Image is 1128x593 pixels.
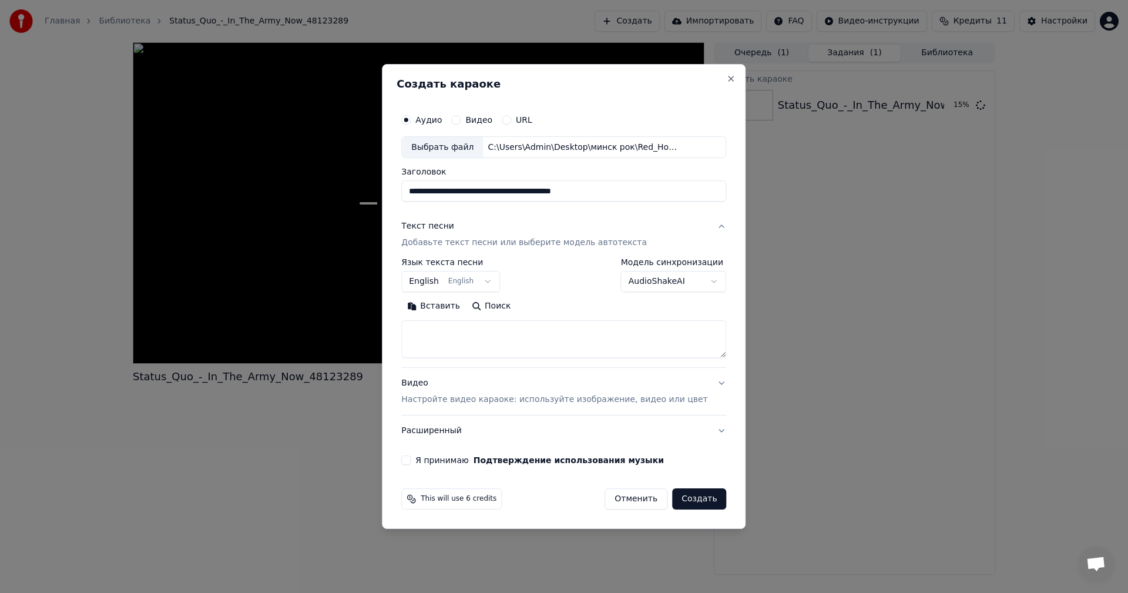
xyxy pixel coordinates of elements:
button: Вставить [401,297,466,316]
span: This will use 6 credits [421,494,496,504]
button: Поиск [466,297,516,316]
label: Заголовок [401,168,726,176]
button: Расширенный [401,416,726,446]
label: Язык текста песни [401,259,500,267]
label: Аудио [415,116,442,124]
label: Модель синхронизации [621,259,727,267]
button: Отменить [605,488,667,510]
div: Выбрать файл [402,137,483,158]
p: Настройте видео караоке: используйте изображение, видео или цвет [401,394,707,406]
div: Текст песни [401,221,454,233]
label: Видео [465,116,492,124]
h2: Создать караоке [397,79,731,89]
p: Добавьте текст песни или выберите модель автотекста [401,237,647,249]
div: C:\Users\Admin\Desktop\минск рок\Red_Hot_Chili_Peppers_-_Californication_47829153.mp3 [483,142,683,153]
button: Я принимаю [474,456,664,464]
div: Текст песниДобавьте текст песни или выберите модель автотекста [401,259,726,368]
label: Я принимаю [415,456,664,464]
label: URL [516,116,532,124]
button: ВидеоНастройте видео караоке: используйте изображение, видео или цвет [401,368,726,416]
button: Создать [672,488,726,510]
button: Текст песниДобавьте текст песни или выберите модель автотекста [401,212,726,259]
div: Видео [401,378,707,406]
